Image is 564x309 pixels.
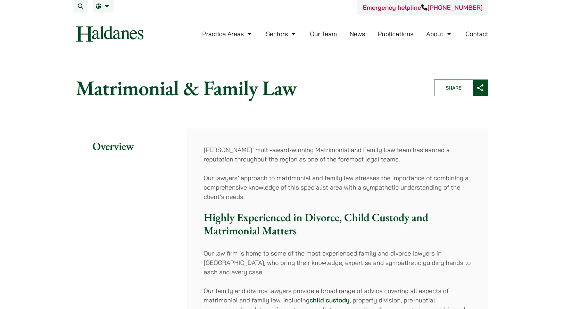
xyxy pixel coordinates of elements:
a: About [426,30,453,38]
a: News [350,30,365,38]
span: Share [434,80,473,96]
a: Sectors [266,30,297,38]
a: Our Team [310,30,337,38]
a: Emergency helpline[PHONE_NUMBER] [363,3,483,11]
a: Contact [465,30,488,38]
a: child custody [309,296,349,304]
a: Publications [378,30,414,38]
h2: Overview [76,128,150,164]
p: Our lawyers’ approach to matrimonial and family law stresses the importance of combining a compre... [204,173,472,201]
a: EN [96,3,111,9]
button: Share [434,80,488,96]
p: Our law firm is home to some of the most experienced family and divorce lawyers in [GEOGRAPHIC_DA... [204,249,472,277]
h1: Matrimonial & Family Law [76,75,422,100]
img: Logo of Haldanes [76,26,143,42]
a: Practice Areas [202,30,253,38]
p: [PERSON_NAME]’ multi-award-winning Matrimonial and Family Law team has earned a reputation throug... [204,145,472,164]
h3: Highly Experienced in Divorce, Child Custody and Matrimonial Matters [204,211,472,237]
